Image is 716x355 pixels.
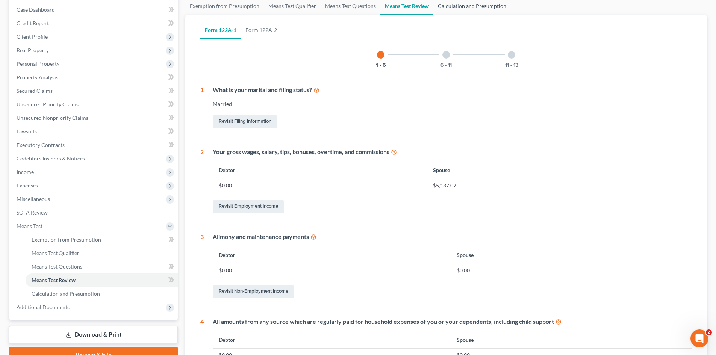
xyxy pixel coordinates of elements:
[451,263,692,278] td: $0.00
[427,162,692,178] th: Spouse
[241,21,282,39] a: Form 122A-2
[32,263,82,270] span: Means Test Questions
[17,169,34,175] span: Income
[17,101,79,107] span: Unsecured Priority Claims
[11,206,178,219] a: SOFA Review
[213,332,451,348] th: Debtor
[200,86,204,130] div: 1
[213,178,427,193] td: $0.00
[26,287,178,301] a: Calculation and Presumption
[11,125,178,138] a: Lawsuits
[17,115,88,121] span: Unsecured Nonpriority Claims
[213,233,692,241] div: Alimony and maintenance payments
[213,263,451,278] td: $0.00
[213,247,451,263] th: Debtor
[200,148,204,215] div: 2
[11,71,178,84] a: Property Analysis
[200,233,204,299] div: 3
[17,47,49,53] span: Real Property
[505,63,518,68] button: 11 - 13
[17,74,58,80] span: Property Analysis
[200,21,241,39] a: Form 122A-1
[9,326,178,344] a: Download & Print
[32,250,79,256] span: Means Test Qualifier
[213,200,284,213] a: Revisit Employment Income
[17,209,48,216] span: SOFA Review
[17,196,50,202] span: Miscellaneous
[17,128,37,134] span: Lawsuits
[213,115,277,128] a: Revisit Filing Information
[32,290,100,297] span: Calculation and Presumption
[26,273,178,287] a: Means Test Review
[213,285,294,298] a: Revisit Non-Employment Income
[690,329,708,347] iframe: Intercom live chat
[451,332,692,348] th: Spouse
[11,3,178,17] a: Case Dashboard
[32,236,101,243] span: Exemption from Presumption
[213,162,427,178] th: Debtor
[17,142,65,148] span: Executory Contracts
[17,223,42,229] span: Means Test
[17,20,49,26] span: Credit Report
[26,260,178,273] a: Means Test Questions
[440,63,452,68] button: 6 - 11
[213,317,692,326] div: All amounts from any source which are regularly paid for household expenses of you or your depend...
[11,111,178,125] a: Unsecured Nonpriority Claims
[26,246,178,260] a: Means Test Qualifier
[11,138,178,152] a: Executory Contracts
[17,88,53,94] span: Secured Claims
[17,182,38,189] span: Expenses
[451,247,692,263] th: Spouse
[706,329,712,335] span: 2
[11,98,178,111] a: Unsecured Priority Claims
[11,84,178,98] a: Secured Claims
[376,63,386,68] button: 1 - 6
[427,178,692,193] td: $5,137.07
[213,148,692,156] div: Your gross wages, salary, tips, bonuses, overtime, and commissions
[213,100,692,108] div: Married
[213,86,692,94] div: What is your marital and filing status?
[26,233,178,246] a: Exemption from Presumption
[17,304,70,310] span: Additional Documents
[17,33,48,40] span: Client Profile
[11,17,178,30] a: Credit Report
[17,60,59,67] span: Personal Property
[32,277,76,283] span: Means Test Review
[17,155,85,162] span: Codebtors Insiders & Notices
[17,6,55,13] span: Case Dashboard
